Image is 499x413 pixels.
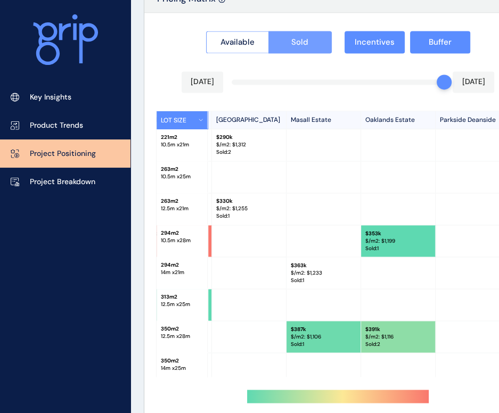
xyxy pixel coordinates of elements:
[30,92,71,103] p: Key Insights
[30,177,95,187] p: Project Breakdown
[268,31,332,53] button: Sold
[161,325,203,333] p: 350 m2
[161,293,203,301] p: 313 m2
[161,166,203,173] p: 263 m2
[161,141,203,148] p: 10.5 m x 21 m
[291,261,356,269] p: $ 363k
[161,261,203,269] p: 294 m2
[291,276,356,284] p: Sold : 1
[365,333,431,340] p: $/m2: $ 1,116
[365,325,431,333] p: $ 391k
[462,77,485,87] p: [DATE]
[206,31,269,53] button: Available
[216,197,282,205] p: $ 330k
[291,325,356,333] p: $ 387k
[291,269,356,276] p: $/m2: $ 1,233
[365,229,431,237] p: $ 353k
[161,229,203,237] p: 294 m2
[30,120,83,131] p: Product Trends
[365,244,431,252] p: Sold : 1
[429,37,452,47] span: Buffer
[212,111,287,129] p: [GEOGRAPHIC_DATA]
[291,37,308,47] span: Sold
[361,111,436,129] p: Oaklands Estate
[355,37,395,47] span: Incentives
[365,340,431,348] p: Sold : 2
[216,205,282,212] p: $/m2: $ 1,255
[216,134,282,141] p: $ 290k
[161,134,203,141] p: 221 m2
[161,365,203,372] p: 14 m x 25 m
[157,111,208,129] button: LOT SIZE
[291,333,356,340] p: $/m2: $ 1,106
[161,301,203,308] p: 12.5 m x 25 m
[216,148,282,156] p: Sold : 2
[161,333,203,340] p: 12.5 m x 28 m
[291,340,356,348] p: Sold : 1
[216,212,282,220] p: Sold : 1
[410,31,470,53] button: Buffer
[30,148,96,159] p: Project Positioning
[161,237,203,244] p: 10.5 m x 28 m
[191,77,214,87] p: [DATE]
[365,237,431,244] p: $/m2: $ 1,199
[287,111,361,129] p: Masall Estate
[161,269,203,276] p: 14 m x 21 m
[161,357,203,365] p: 350 m2
[220,37,255,47] span: Available
[161,173,203,180] p: 10.5 m x 25 m
[161,197,203,205] p: 263 m2
[345,31,405,53] button: Incentives
[216,141,282,148] p: $/m2: $ 1,312
[161,205,203,212] p: 12.5 m x 21 m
